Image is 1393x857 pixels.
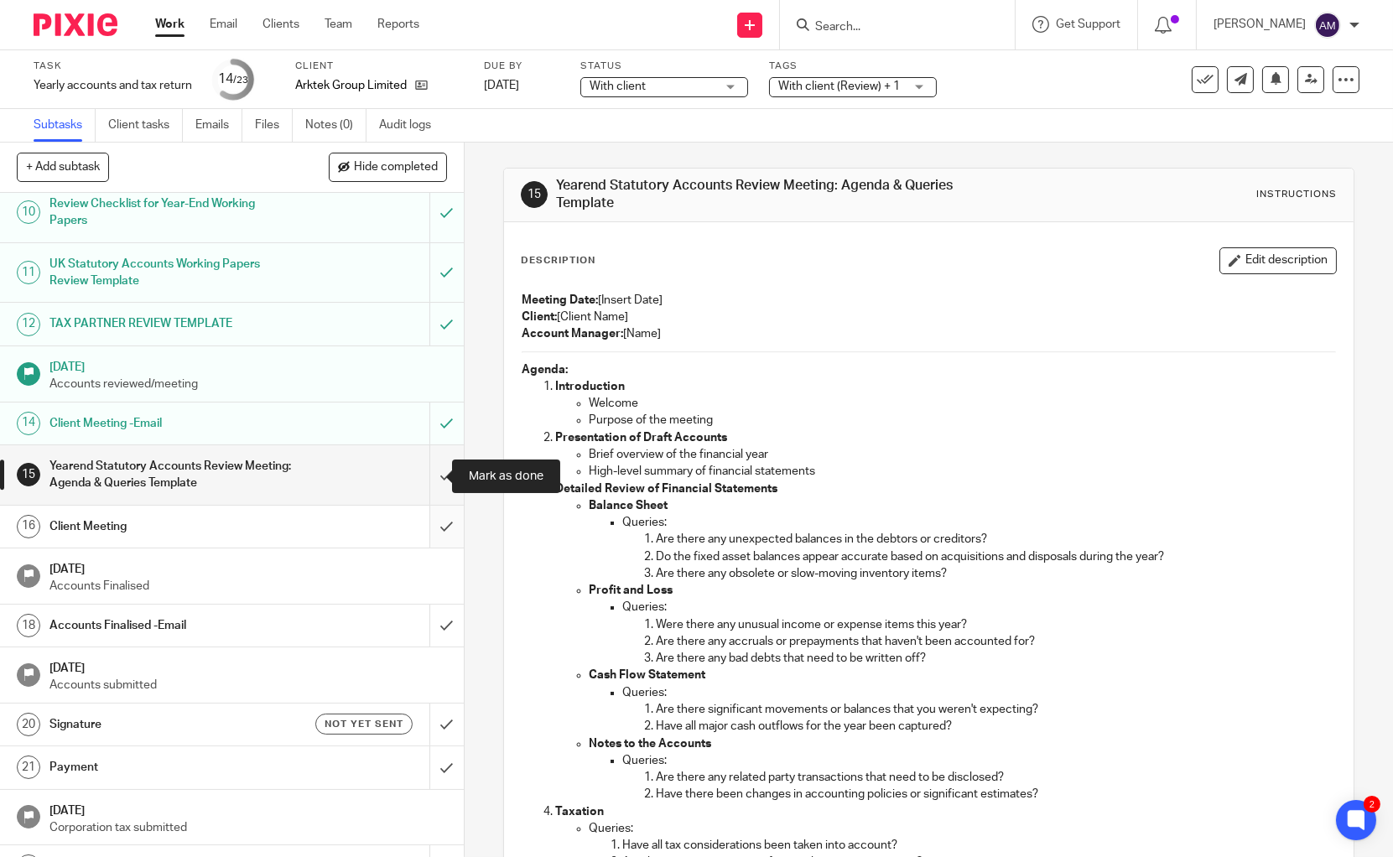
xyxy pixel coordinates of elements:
strong: Introduction [555,381,625,392]
h1: UK Statutory Accounts Working Papers Review Template [49,252,292,294]
div: 21 [17,756,40,779]
div: 14 [218,70,248,89]
p: Are there any related party transactions that need to be disclosed? [656,769,1336,786]
div: 20 [17,713,40,736]
span: [DATE] [484,80,519,91]
div: 15 [521,181,548,208]
strong: Agenda: [522,364,568,376]
div: 10 [17,200,40,224]
h1: [DATE] [49,355,447,376]
h1: [DATE] [49,656,447,677]
button: + Add subtask [17,153,109,181]
label: Client [295,60,463,73]
label: Task [34,60,192,73]
p: [Client Name] [522,309,1336,325]
button: Edit description [1219,247,1337,274]
img: svg%3E [1314,12,1341,39]
div: 16 [17,515,40,538]
div: 15 [17,463,40,486]
p: Queries: [622,514,1336,531]
strong: Presentation of Draft Accounts [555,432,727,444]
h1: Review Checklist for Year-End Working Papers [49,191,292,234]
p: Are there significant movements or balances that you weren't expecting? [656,701,1336,718]
span: With client (Review) + 1 [778,81,900,92]
p: Queries: [622,752,1336,769]
p: Accounts reviewed/meeting [49,376,447,392]
h1: Accounts Finalised -Email [49,613,292,638]
a: Notes (0) [305,109,366,142]
a: Audit logs [379,109,444,142]
p: Accounts Finalised [49,578,447,595]
p: [Insert Date] [522,292,1336,309]
span: With client [590,81,646,92]
p: Accounts submitted [49,677,447,693]
a: Subtasks [34,109,96,142]
strong: Meeting Date: [522,294,598,306]
strong: Taxation [555,806,604,818]
h1: Client Meeting -Email [49,411,292,436]
label: Tags [769,60,937,73]
div: 11 [17,261,40,284]
a: Work [155,16,185,33]
p: Are there any bad debts that need to be written off? [656,650,1336,667]
h1: [DATE] [49,798,447,819]
p: [PERSON_NAME] [1214,16,1306,33]
p: Arktek Group Limited [295,77,407,94]
p: Have all major cash outflows for the year been captured? [656,718,1336,735]
p: Are there any obsolete or slow-moving inventory items? [656,565,1336,582]
a: Team [325,16,352,33]
p: Have all tax considerations been taken into account? [622,837,1336,854]
label: Status [580,60,748,73]
strong: Notes to the Accounts [589,738,711,750]
div: 14 [17,412,40,435]
strong: Account Manager: [522,328,623,340]
strong: Detailed Review of Financial Statements [555,483,777,495]
strong: Profit and Loss [589,584,673,596]
a: Client tasks [108,109,183,142]
p: Corporation tax submitted [49,819,447,836]
p: Welcome [589,395,1336,412]
h1: Yearend Statutory Accounts Review Meeting: Agenda & Queries Template [556,177,964,213]
p: Purpose of the meeting [589,412,1336,428]
strong: Client: [522,311,557,323]
a: Clients [262,16,299,33]
img: Pixie [34,13,117,36]
strong: Balance Sheet [589,500,668,512]
div: 2 [1364,796,1380,813]
span: Hide completed [354,161,438,174]
h1: Payment [49,755,292,780]
strong: Cash Flow Statement [589,669,705,681]
h1: TAX PARTNER REVIEW TEMPLATE [49,311,292,336]
p: Do the fixed asset balances appear accurate based on acquisitions and disposals during the year? [656,548,1336,565]
p: Description [521,254,595,267]
p: Have there been changes in accounting policies or significant estimates? [656,786,1336,802]
h1: Signature [49,712,292,737]
div: 12 [17,313,40,336]
p: High-level summary of financial statements [589,463,1336,480]
p: Queries: [622,599,1336,615]
p: Brief overview of the financial year [589,446,1336,463]
span: Not yet sent [325,717,403,731]
p: Are there any unexpected balances in the debtors or creditors? [656,531,1336,548]
small: /23 [233,75,248,85]
p: Queries: [622,684,1336,701]
div: Yearly accounts and tax return [34,77,192,94]
p: Were there any unusual income or expense items this year? [656,616,1336,633]
div: 18 [17,614,40,637]
h1: Yearend Statutory Accounts Review Meeting: Agenda & Queries Template [49,454,292,496]
button: Hide completed [329,153,447,181]
a: Email [210,16,237,33]
h1: [DATE] [49,557,447,578]
a: Files [255,109,293,142]
input: Search [813,20,964,35]
div: Instructions [1256,188,1337,201]
p: Are there any accruals or prepayments that haven't been accounted for? [656,633,1336,650]
p: Queries: [589,820,1336,837]
span: Get Support [1056,18,1120,30]
label: Due by [484,60,559,73]
a: Reports [377,16,419,33]
p: [Name] [522,325,1336,342]
a: Emails [195,109,242,142]
h1: Client Meeting [49,514,292,539]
